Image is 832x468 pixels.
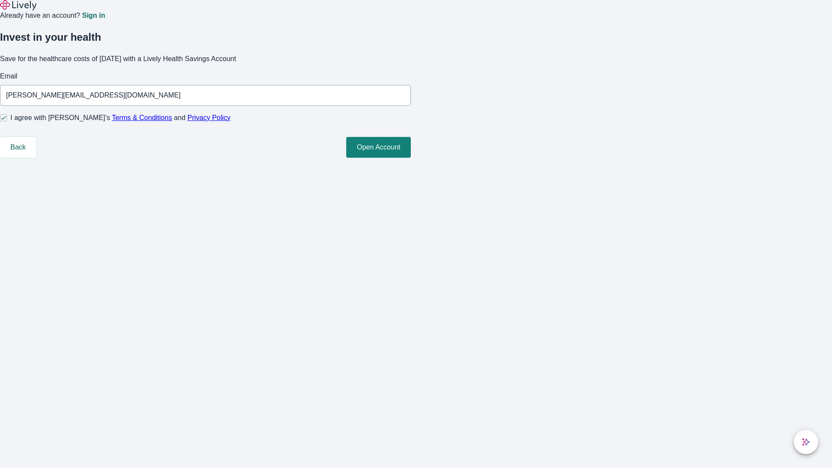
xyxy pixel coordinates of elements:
a: Privacy Policy [188,114,231,121]
svg: Lively AI Assistant [802,438,810,446]
a: Terms & Conditions [112,114,172,121]
button: Open Account [346,137,411,158]
button: chat [794,430,818,454]
a: Sign in [82,12,105,19]
span: I agree with [PERSON_NAME]’s and [10,113,231,123]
